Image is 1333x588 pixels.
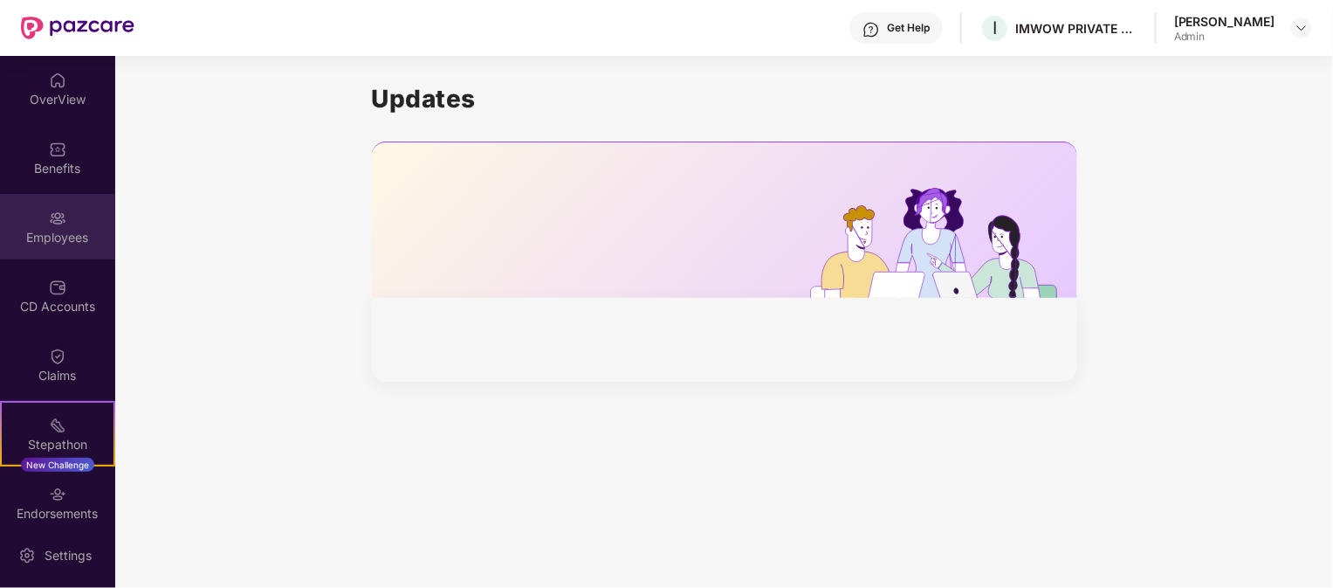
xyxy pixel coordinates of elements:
h1: Updates [372,84,1077,114]
img: svg+xml;base64,PHN2ZyBpZD0iQmVuZWZpdHMiIHhtbG5zPSJodHRwOi8vd3d3LnczLm9yZy8yMDAwL3N2ZyIgd2lkdGg9Ij... [49,141,66,158]
img: hrOnboarding [810,188,1076,298]
img: svg+xml;base64,PHN2ZyBpZD0iQ0RfQWNjb3VudHMiIGRhdGEtbmFtZT0iQ0QgQWNjb3VudHMiIHhtbG5zPSJodHRwOi8vd3... [49,279,66,296]
img: svg+xml;base64,PHN2ZyBpZD0iRW5kb3JzZW1lbnRzIiB4bWxucz0iaHR0cDovL3d3dy53My5vcmcvMjAwMC9zdmciIHdpZH... [49,486,66,503]
div: [PERSON_NAME] [1174,13,1275,30]
div: IMWOW PRIVATE LIMITED [1015,20,1137,37]
div: New Challenge [21,458,94,472]
img: svg+xml;base64,PHN2ZyBpZD0iRW1wbG95ZWVzIiB4bWxucz0iaHR0cDovL3d3dy53My5vcmcvMjAwMC9zdmciIHdpZHRoPS... [49,210,66,227]
div: Admin [1174,30,1275,44]
img: svg+xml;base64,PHN2ZyBpZD0iRHJvcGRvd24tMzJ4MzIiIHhtbG5zPSJodHRwOi8vd3d3LnczLm9yZy8yMDAwL3N2ZyIgd2... [1295,21,1309,35]
img: New Pazcare Logo [21,17,134,39]
span: I [993,17,997,38]
img: svg+xml;base64,PHN2ZyBpZD0iQ2xhaW0iIHhtbG5zPSJodHRwOi8vd3d3LnczLm9yZy8yMDAwL3N2ZyIgd2lkdGg9IjIwIi... [49,348,66,365]
div: Settings [39,547,97,564]
img: svg+xml;base64,PHN2ZyBpZD0iSG9tZSIgeG1sbnM9Imh0dHA6Ly93d3cudzMub3JnLzIwMDAvc3ZnIiB3aWR0aD0iMjAiIG... [49,72,66,89]
img: svg+xml;base64,PHN2ZyBpZD0iSGVscC0zMngzMiIgeG1sbnM9Imh0dHA6Ly93d3cudzMub3JnLzIwMDAvc3ZnIiB3aWR0aD... [862,21,880,38]
div: Stepathon [2,436,113,453]
img: svg+xml;base64,PHN2ZyB4bWxucz0iaHR0cDovL3d3dy53My5vcmcvMjAwMC9zdmciIHdpZHRoPSIyMSIgaGVpZ2h0PSIyMC... [49,417,66,434]
img: svg+xml;base64,PHN2ZyBpZD0iU2V0dGluZy0yMHgyMCIgeG1sbnM9Imh0dHA6Ly93d3cudzMub3JnLzIwMDAvc3ZnIiB3aW... [18,547,36,564]
div: Get Help [887,21,930,35]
